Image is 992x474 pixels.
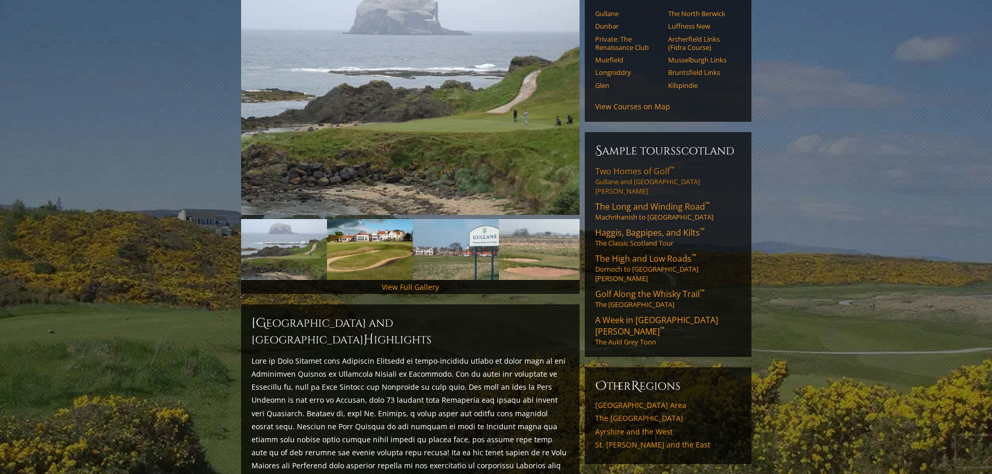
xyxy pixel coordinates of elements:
[595,68,661,76] a: Longniddry
[700,226,705,235] sup: ™
[595,253,741,283] a: The High and Low Roads™Dornoch to [GEOGRAPHIC_DATA][PERSON_NAME]
[382,282,439,292] a: View Full Gallery
[668,35,734,52] a: Archerfield Links (Fidra Course)
[595,165,674,177] span: Two Homes of Golf
[595,35,661,52] a: Private: The Renaissance Club
[595,253,696,264] span: The High and Low Roads
[692,252,696,261] sup: ™
[595,414,741,423] a: The [GEOGRAPHIC_DATA]
[668,9,734,18] a: The North Berwick
[595,227,741,248] a: Haggis, Bagpipes, and Kilts™The Classic Scotland Tour
[595,227,705,238] span: Haggis, Bagpipes, and Kilts
[595,9,661,18] a: Gullane
[595,201,710,212] span: The Long and Winding Road
[668,81,734,89] a: Kilspindie
[595,201,741,222] a: The Long and Winding Road™Machrihanish to [GEOGRAPHIC_DATA]
[631,378,639,394] span: R
[595,378,607,394] span: O
[595,288,741,309] a: Golf Along the Whisky Trail™The [GEOGRAPHIC_DATA]
[670,164,674,173] sup: ™
[595,143,741,159] h6: Sample ToursScotland
[668,68,734,76] a: Bruntsfield Links
[700,287,705,296] sup: ™
[595,440,741,450] a: St. [PERSON_NAME] and the East
[668,56,734,64] a: Musselburgh Links
[595,314,718,337] span: A Week in [GEOGRAPHIC_DATA][PERSON_NAME]
[595,288,705,300] span: Golf Along the Whisky Trail
[595,427,741,437] a: Ayrshire and the West
[363,331,374,348] span: H
[595,378,741,394] h6: ther egions
[595,81,661,89] a: Glen
[595,56,661,64] a: Muirfield
[668,22,734,30] a: Luffness New
[595,314,741,347] a: A Week in [GEOGRAPHIC_DATA][PERSON_NAME]™The Auld Grey Toon
[705,200,710,209] sup: ™
[595,101,670,111] a: View Courses on Map
[252,315,569,348] h2: [GEOGRAPHIC_DATA] and [GEOGRAPHIC_DATA] ighlights
[595,22,661,30] a: Dunbar
[660,325,664,334] sup: ™
[595,165,741,196] a: Two Homes of Golf™Gullane and [GEOGRAPHIC_DATA][PERSON_NAME]
[595,401,741,410] a: [GEOGRAPHIC_DATA] Area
